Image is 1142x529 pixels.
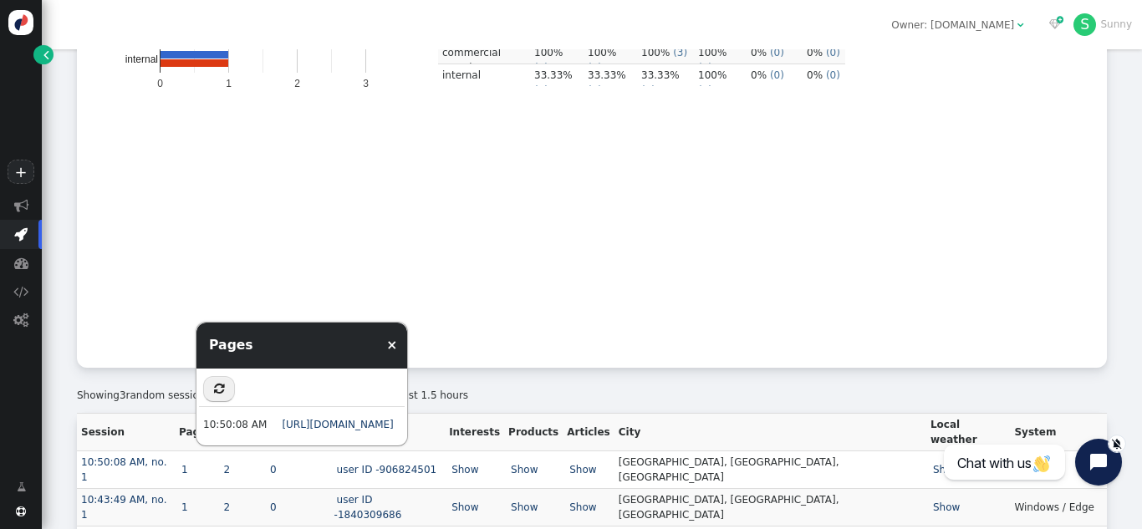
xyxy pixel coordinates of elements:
[774,69,781,81] span: 0
[567,501,599,513] a: Show
[538,84,545,96] span: 1
[592,62,599,74] span: 3
[449,501,481,513] a: Show
[588,84,602,96] span: ( )
[13,284,28,298] span: 
[282,419,393,430] a: [URL][DOMAIN_NAME]
[698,69,726,81] span: 100%
[588,62,602,74] span: ( )
[698,47,726,58] span: 100%
[221,464,232,476] a: 2
[673,47,687,58] span: ( )
[445,413,504,450] th: Interests
[33,45,54,64] a: 
[196,323,267,369] div: Pages
[698,62,712,74] span: ( )
[926,413,1011,450] th: Local weather
[386,338,397,353] a: ×
[334,494,405,521] a: user ID -1840309686
[770,47,784,58] span: ( )
[702,62,709,74] span: 1
[77,388,1107,403] div: Showing random sessions from matching filter from overall in last 1.5 hours
[179,464,191,476] a: 1
[534,84,548,96] span: ( )
[538,62,545,74] span: 3
[1049,19,1061,29] span: 
[81,494,166,521] a: 10:43:49 AM, no. 1
[567,464,599,476] a: Show
[199,406,271,442] td: 10:50:08 AM
[214,383,224,394] span: 
[677,47,684,58] span: 3
[14,198,28,212] span: 
[81,456,166,483] a: 10:50:08 AM, no. 1
[592,84,599,96] span: 1
[702,84,709,96] span: 1
[830,47,837,58] span: 0
[1073,13,1096,36] div: S
[830,69,837,81] span: 0
[14,256,28,270] span: 
[1073,18,1132,30] a: SSunny
[16,506,26,516] span: 
[588,69,626,81] span: 33.33%
[125,53,158,65] text: internal
[563,413,614,450] th: Articles
[770,69,784,81] span: ( )
[175,413,217,450] th: Pages
[641,69,680,81] span: 33.33%
[8,160,33,184] a: +
[363,78,369,89] text: 3
[641,84,655,96] span: ( )
[449,464,481,476] a: Show
[807,69,823,81] span: 0%
[13,313,28,327] span: 
[268,501,279,513] a: 0
[14,226,28,241] span: 
[1010,488,1107,526] td: Windows / Edge
[826,69,840,81] span: ( )
[774,47,781,58] span: 0
[1010,413,1107,450] th: System
[1017,20,1024,30] span: 
[8,10,33,35] img: logo-icon.svg
[508,501,540,513] a: Show
[334,464,440,476] a: user ID -906824501
[221,501,232,513] a: 2
[534,47,563,58] span: 100%
[751,69,767,81] span: 0%
[645,84,652,96] span: 1
[641,47,670,58] span: 100%
[268,464,279,476] a: 0
[203,376,235,402] button: 
[43,48,48,63] span: 
[120,389,126,401] span: 3
[442,69,481,81] span: internal
[588,47,616,58] span: 100%
[826,47,840,58] span: ( )
[504,413,563,450] th: Products
[95,19,430,354] svg: A chart.
[179,501,191,513] a: 1
[698,84,712,96] span: ( )
[807,47,823,58] span: 0%
[157,78,163,89] text: 0
[614,450,926,488] td: [GEOGRAPHIC_DATA], [GEOGRAPHIC_DATA], [GEOGRAPHIC_DATA]
[751,47,767,58] span: 0%
[17,480,26,495] span: 
[534,69,573,81] span: 33.33%
[7,474,36,500] a: 
[614,488,926,526] td: [GEOGRAPHIC_DATA], [GEOGRAPHIC_DATA], [GEOGRAPHIC_DATA]
[614,413,926,450] th: City
[294,78,300,89] text: 2
[891,18,1014,33] div: Owner: [DOMAIN_NAME]
[77,413,175,450] th: Session
[930,501,962,513] a: Show
[508,464,540,476] a: Show
[534,62,548,74] span: ( )
[226,78,232,89] text: 1
[930,464,962,476] a: Show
